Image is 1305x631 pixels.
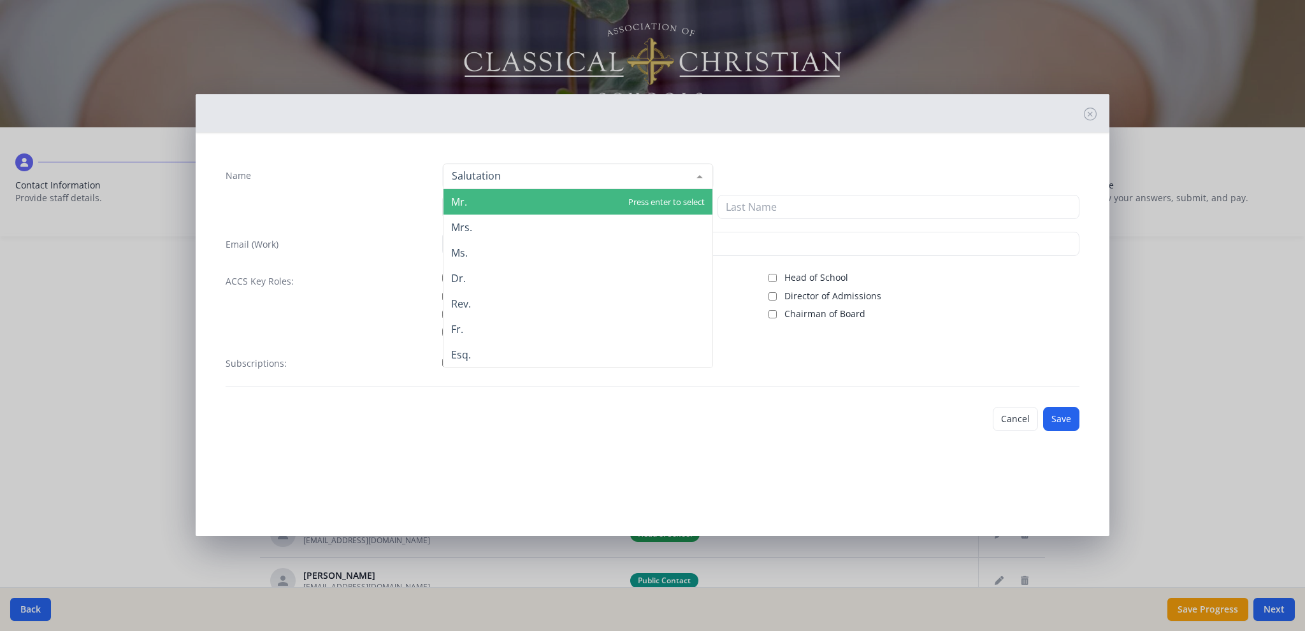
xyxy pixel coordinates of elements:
[226,238,278,251] label: Email (Work)
[442,195,712,219] input: First Name
[226,169,251,182] label: Name
[442,358,451,367] input: TCD Magazine
[768,292,777,301] input: Director of Admissions
[442,310,451,318] input: Board Member
[768,310,777,318] input: Chairman of Board
[226,275,294,288] label: ACCS Key Roles:
[442,232,1079,256] input: contact@site.com
[442,328,451,336] input: Billing Contact
[451,322,463,336] span: Fr.
[451,271,466,285] span: Dr.
[1043,407,1079,431] button: Save
[784,271,848,284] span: Head of School
[449,169,687,182] input: Salutation
[784,290,881,302] span: Director of Admissions
[451,195,467,209] span: Mr.
[451,246,468,260] span: Ms.
[717,195,1079,219] input: Last Name
[442,274,451,282] input: ACCS Account Manager
[993,407,1038,431] button: Cancel
[768,274,777,282] input: Head of School
[442,292,451,301] input: Public Contact
[451,297,471,311] span: Rev.
[784,308,865,320] span: Chairman of Board
[226,357,287,370] label: Subscriptions:
[451,220,472,234] span: Mrs.
[451,348,471,362] span: Esq.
